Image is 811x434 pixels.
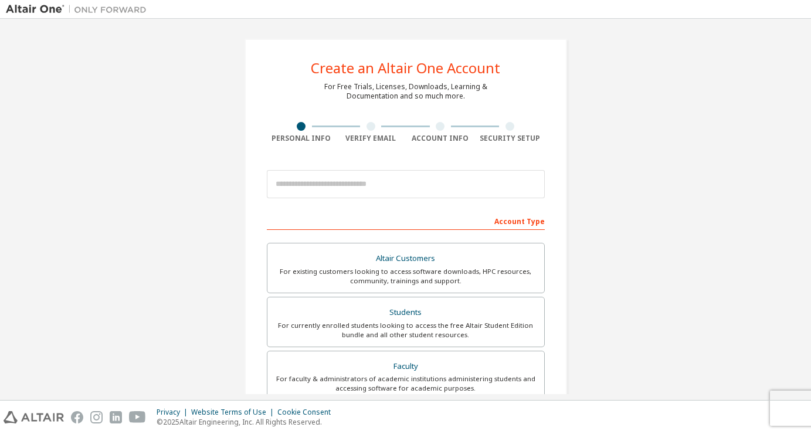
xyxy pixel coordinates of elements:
[324,82,487,101] div: For Free Trials, Licenses, Downloads, Learning & Documentation and so much more.
[71,411,83,423] img: facebook.svg
[274,321,537,340] div: For currently enrolled students looking to access the free Altair Student Edition bundle and all ...
[274,267,537,286] div: For existing customers looking to access software downloads, HPC resources, community, trainings ...
[274,304,537,321] div: Students
[475,134,545,143] div: Security Setup
[267,134,337,143] div: Personal Info
[267,211,545,230] div: Account Type
[90,411,103,423] img: instagram.svg
[277,408,338,417] div: Cookie Consent
[6,4,152,15] img: Altair One
[274,250,537,267] div: Altair Customers
[274,374,537,393] div: For faculty & administrators of academic institutions administering students and accessing softwa...
[191,408,277,417] div: Website Terms of Use
[157,417,338,427] p: © 2025 Altair Engineering, Inc. All Rights Reserved.
[336,134,406,143] div: Verify Email
[406,134,476,143] div: Account Info
[4,411,64,423] img: altair_logo.svg
[157,408,191,417] div: Privacy
[274,358,537,375] div: Faculty
[311,61,500,75] div: Create an Altair One Account
[110,411,122,423] img: linkedin.svg
[129,411,146,423] img: youtube.svg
